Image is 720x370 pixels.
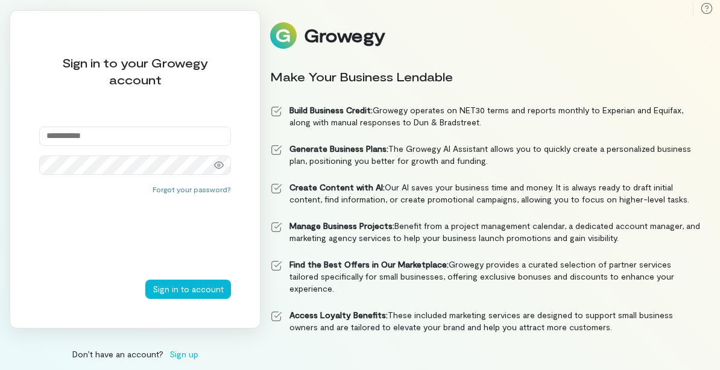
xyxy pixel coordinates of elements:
img: Logo [270,22,297,49]
strong: Generate Business Plans: [289,143,388,154]
li: These included marketing services are designed to support small business owners and are tailored ... [270,309,701,333]
li: Growegy provides a curated selection of partner services tailored specifically for small business... [270,259,701,295]
div: Make Your Business Lendable [270,68,701,85]
li: Our AI saves your business time and money. It is always ready to draft initial content, find info... [270,181,701,205]
button: Sign in to account [145,280,231,299]
strong: Access Loyalty Benefits: [289,310,388,320]
div: Sign in to your Growegy account [39,54,231,88]
button: Forgot your password? [153,184,231,194]
strong: Create Content with AI: [289,182,385,192]
li: The Growegy AI Assistant allows you to quickly create a personalized business plan, positioning y... [270,143,701,167]
strong: Manage Business Projects: [289,221,394,231]
li: Benefit from a project management calendar, a dedicated account manager, and marketing agency ser... [270,220,701,244]
div: Growegy [304,25,385,46]
span: Sign up [169,348,198,360]
div: Don’t have an account? [10,348,261,360]
li: Growegy operates on NET30 terms and reports monthly to Experian and Equifax, along with manual re... [270,104,701,128]
strong: Find the Best Offers in Our Marketplace: [289,259,449,269]
strong: Build Business Credit: [289,105,373,115]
